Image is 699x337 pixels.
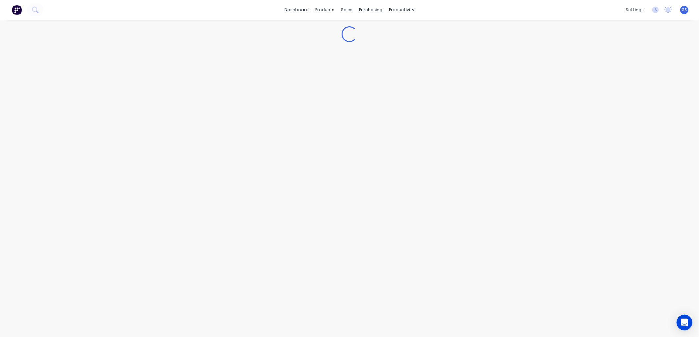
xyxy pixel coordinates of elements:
div: purchasing [356,5,386,15]
div: productivity [386,5,418,15]
div: Open Intercom Messenger [677,315,692,330]
a: dashboard [281,5,312,15]
img: Factory [12,5,22,15]
div: products [312,5,338,15]
span: GS [682,7,687,13]
div: sales [338,5,356,15]
div: settings [622,5,647,15]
